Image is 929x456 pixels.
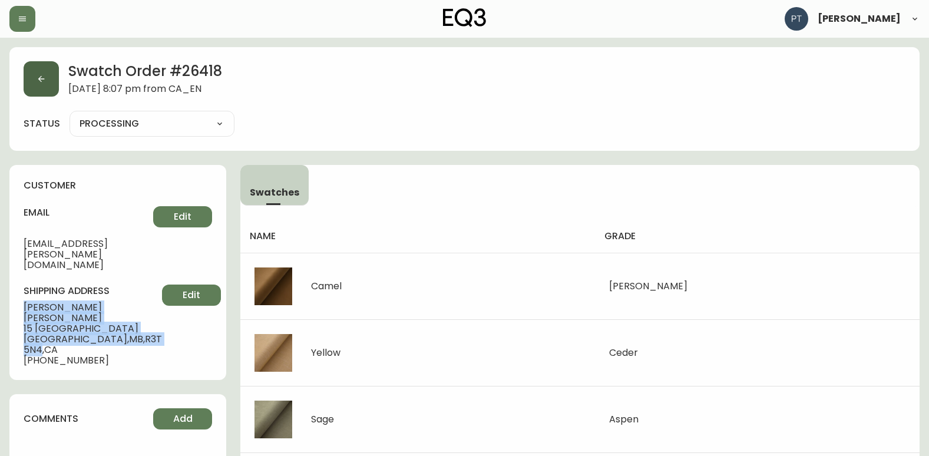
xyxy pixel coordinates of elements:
img: 986dcd8e1aab7847125929f325458823 [785,7,808,31]
h4: shipping address [24,285,162,298]
span: [DATE] 8:07 pm from CA_EN [68,84,222,97]
button: Edit [153,206,212,227]
h4: comments [24,412,78,425]
h4: customer [24,179,212,192]
span: Aspen [609,412,639,426]
span: 15 [GEOGRAPHIC_DATA] [24,323,162,334]
span: Edit [174,210,191,223]
span: [PERSON_NAME] [PERSON_NAME] [24,302,162,323]
h4: name [250,230,586,243]
span: Swatches [250,186,299,199]
label: status [24,117,60,130]
div: Sage [311,414,334,425]
span: Edit [183,289,200,302]
div: Camel [311,281,342,292]
h4: grade [604,230,910,243]
h2: Swatch Order # 26418 [68,61,222,84]
img: 03dc693d-24cc-4028-be34-0a6af2915d4f.jpg-thumb.jpg [254,401,292,438]
span: Add [173,412,193,425]
span: [EMAIL_ADDRESS][PERSON_NAME][DOMAIN_NAME] [24,239,153,270]
div: Yellow [311,348,340,358]
span: [PERSON_NAME] [818,14,901,24]
span: [PHONE_NUMBER] [24,355,162,366]
span: [GEOGRAPHIC_DATA] , MB , R3T 5N4 , CA [24,334,162,355]
span: Ceder [609,346,638,359]
img: 7758e31d-7f7b-4a5b-ab2c-1ce293fbd295.jpg-thumb.jpg [254,334,292,372]
button: Edit [162,285,221,306]
button: Add [153,408,212,429]
h4: email [24,206,153,219]
img: 2bacbbbb-3a2a-4787-bfe4-fa0625794984.jpg-thumb.jpg [254,267,292,305]
span: [PERSON_NAME] [609,279,687,293]
img: logo [443,8,487,27]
